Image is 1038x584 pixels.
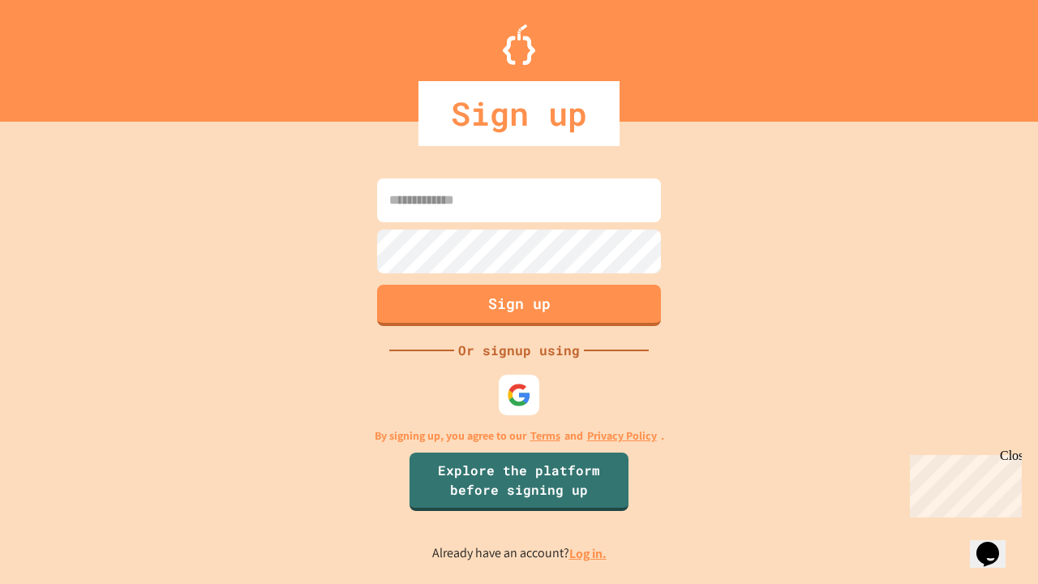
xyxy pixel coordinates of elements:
[903,449,1022,517] iframe: chat widget
[432,543,607,564] p: Already have an account?
[530,427,560,444] a: Terms
[410,453,628,511] a: Explore the platform before signing up
[375,427,664,444] p: By signing up, you agree to our and .
[377,285,661,326] button: Sign up
[454,341,584,360] div: Or signup using
[970,519,1022,568] iframe: chat widget
[503,24,535,65] img: Logo.svg
[569,545,607,562] a: Log in.
[6,6,112,103] div: Chat with us now!Close
[418,81,620,146] div: Sign up
[507,383,531,407] img: google-icon.svg
[587,427,657,444] a: Privacy Policy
